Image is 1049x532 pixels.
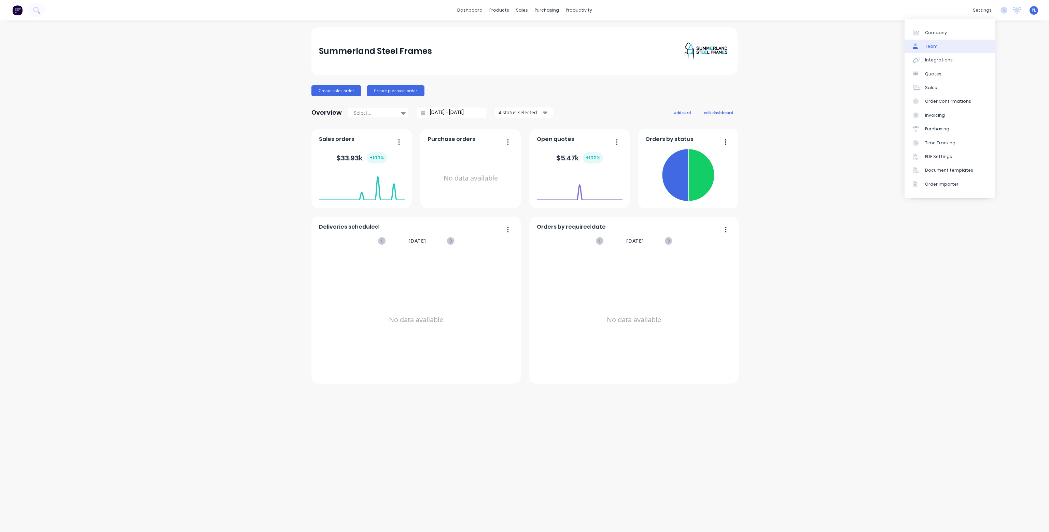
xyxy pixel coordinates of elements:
[531,5,562,15] div: purchasing
[12,5,23,15] img: Factory
[670,108,695,117] button: add card
[925,181,959,187] div: Order Importer
[499,109,542,116] div: 4 status selected
[905,122,995,136] a: Purchasing
[925,167,973,173] div: Document templates
[556,152,603,163] div: $ 5.47k
[905,40,995,53] a: Team
[969,5,995,15] div: settings
[905,26,995,39] a: Company
[486,5,513,15] div: products
[626,237,644,245] span: [DATE]
[905,67,995,81] a: Quotes
[905,177,995,191] a: Order Importer
[925,112,945,118] div: Invoicing
[925,57,953,63] div: Integrations
[454,5,486,15] a: dashboard
[537,135,574,143] span: Open quotes
[562,5,596,15] div: productivity
[319,254,514,386] div: No data available
[495,107,553,118] button: 4 status selected
[428,146,514,211] div: No data available
[925,71,941,77] div: Quotes
[319,44,432,58] div: Summerland Steel Frames
[408,237,426,245] span: [DATE]
[905,95,995,108] a: Order Confirmations
[905,53,995,67] a: Integrations
[319,223,379,231] span: Deliveries scheduled
[682,41,730,61] img: Summerland Steel Frames
[311,106,342,119] div: Overview
[925,98,971,104] div: Order Confirmations
[925,140,955,146] div: Time Tracking
[311,85,361,96] button: Create sales order
[513,5,531,15] div: sales
[367,152,387,163] div: + 100 %
[905,163,995,177] a: Document templates
[925,154,952,160] div: PDF Settings
[699,108,738,117] button: edit dashboard
[428,135,475,143] span: Purchase orders
[925,85,937,91] div: Sales
[925,43,938,49] div: Team
[645,135,694,143] span: Orders by status
[925,126,949,132] div: Purchasing
[925,30,947,36] div: Company
[905,150,995,163] a: PDF Settings
[336,152,387,163] div: $ 33.93k
[367,85,424,96] button: Create purchase order
[537,254,731,386] div: No data available
[319,135,354,143] span: Sales orders
[1032,7,1036,13] span: PL
[583,152,603,163] div: + 100 %
[905,81,995,95] a: Sales
[905,109,995,122] a: Invoicing
[905,136,995,149] a: Time Tracking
